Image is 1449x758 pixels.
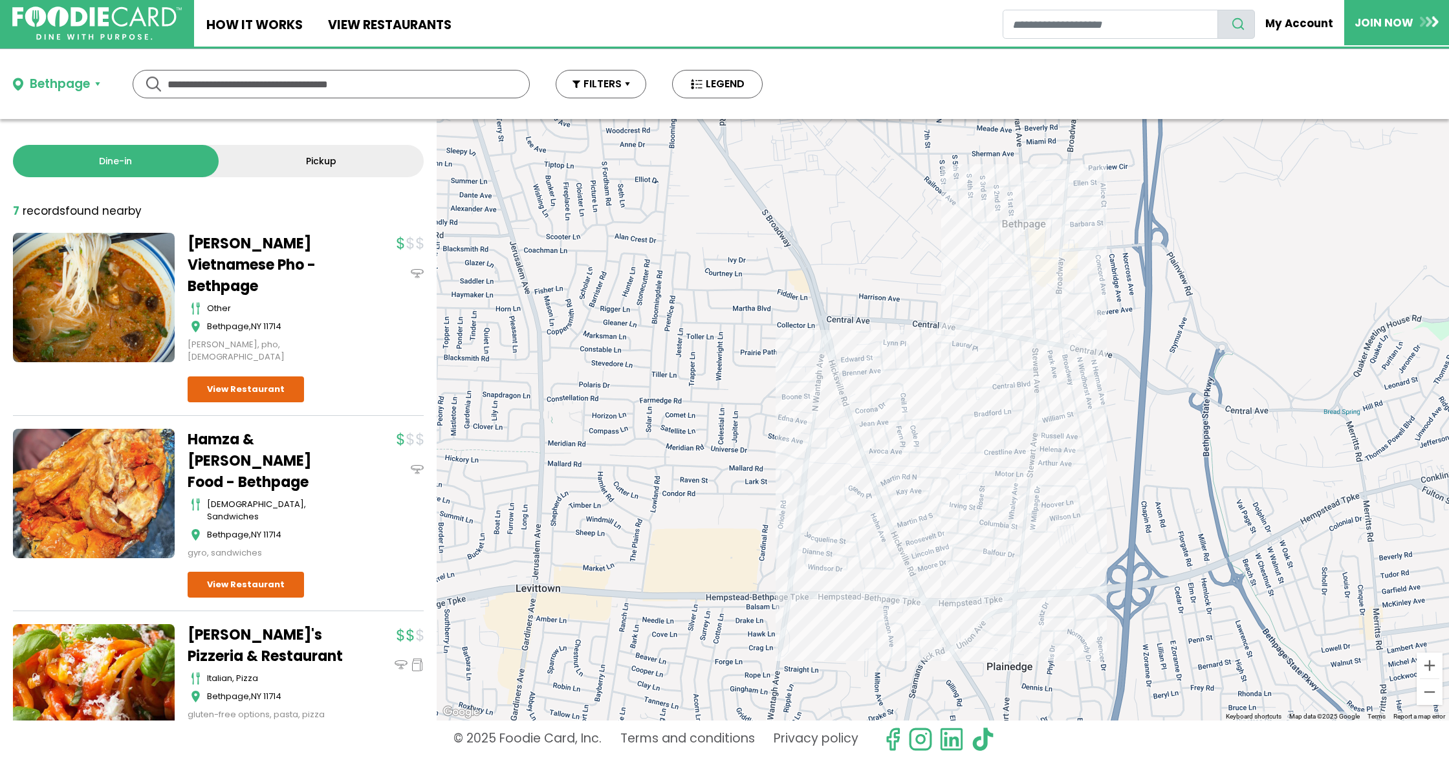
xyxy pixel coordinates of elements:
div: other [207,302,349,315]
div: [PERSON_NAME], pho, [DEMOGRAPHIC_DATA] [188,338,349,363]
button: LEGEND [672,70,763,98]
span: 11714 [263,320,281,332]
button: Bethpage [13,75,100,94]
div: , [207,528,349,541]
svg: check us out on facebook [880,727,905,752]
span: NY [251,528,261,541]
span: 11714 [263,690,281,702]
a: View Restaurant [188,376,304,402]
a: Terms and conditions [620,727,755,752]
a: View Restaurant [188,572,304,598]
span: Bethpage [207,690,249,702]
div: gyro, sandwiches [188,547,349,559]
span: 11714 [263,528,281,541]
span: NY [251,690,261,702]
a: [PERSON_NAME]'s Pizzeria & Restaurant [188,624,349,667]
button: Keyboard shortcuts [1226,712,1281,721]
img: cutlery_icon.svg [191,672,201,685]
button: Zoom in [1417,653,1443,678]
span: records [23,203,65,219]
span: NY [251,320,261,332]
input: restaurant search [1003,10,1218,39]
img: dinein_icon.svg [395,658,408,671]
div: , [207,320,349,333]
a: Report a map error [1393,713,1445,720]
img: dinein_icon.svg [411,463,424,476]
img: map_icon.svg [191,320,201,333]
a: [PERSON_NAME] Vietnamese Pho - Bethpage [188,233,349,297]
button: Zoom out [1417,679,1443,705]
img: cutlery_icon.svg [191,498,201,511]
div: Bethpage [30,75,90,94]
img: map_icon.svg [191,528,201,541]
div: , [207,690,349,703]
a: My Account [1255,9,1344,38]
a: Hamza & [PERSON_NAME] Food - Bethpage [188,429,349,493]
a: Privacy policy [774,727,858,752]
span: Bethpage [207,528,249,541]
a: Terms [1367,713,1386,720]
img: Google [440,704,483,720]
div: [DEMOGRAPHIC_DATA], sandwiches [207,498,349,523]
div: found nearby [13,203,142,220]
img: pickup_icon.svg [411,658,424,671]
strong: 7 [13,203,19,219]
p: © 2025 Foodie Card, Inc. [453,727,602,752]
img: linkedin.svg [939,727,964,752]
a: Pickup [219,145,424,177]
div: gluten-free options, pasta, pizza [188,708,349,721]
img: map_icon.svg [191,690,201,703]
button: search [1217,10,1255,39]
div: italian, pizza [207,672,349,685]
span: Bethpage [207,320,249,332]
a: Open this area in Google Maps (opens a new window) [440,704,483,720]
button: FILTERS [556,70,646,98]
img: tiktok.svg [970,727,995,752]
span: Map data ©2025 Google [1289,713,1360,720]
img: dinein_icon.svg [411,267,424,280]
a: Dine-in [13,145,219,177]
img: cutlery_icon.svg [191,302,201,315]
img: FoodieCard; Eat, Drink, Save, Donate [12,6,182,41]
